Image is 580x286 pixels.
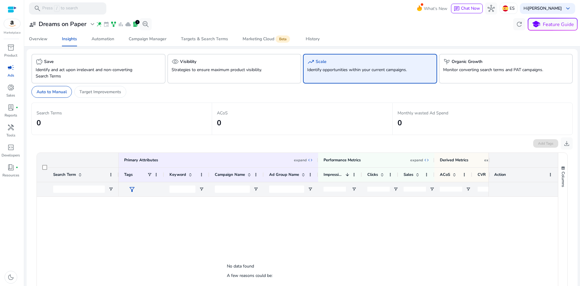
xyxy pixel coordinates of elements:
span: filter_alt [128,186,136,193]
button: Open Filter Menu [199,187,204,192]
span: expand_all [308,158,313,163]
span: Columns [560,172,566,187]
div: Campaign Manager [129,37,166,41]
p: Press to search [42,5,78,12]
p: No data found [227,263,254,269]
span: visibility [172,58,179,65]
div: Automation [92,37,114,41]
input: Ad Group Name Filter Input [269,186,304,193]
span: Tags [124,172,133,177]
h5: Save [44,59,54,64]
span: inventory_2 [7,44,14,51]
span: wand_stars [96,21,102,27]
button: Open Filter Menu [393,187,398,192]
span: Action [494,172,506,177]
span: cloud [125,21,131,27]
span: Search Term [53,172,76,177]
span: Chat Now [461,5,480,11]
p: A few reasons could be: [227,273,272,278]
div: Marketing Cloud [243,37,291,41]
span: donut_small [7,84,14,91]
h5: Scale [316,59,327,64]
span: handyman [7,124,14,131]
div: History [306,37,320,41]
button: Open Filter Menu [108,187,113,192]
span: search_insights [142,21,149,28]
p: expand [410,158,423,163]
span: book_4 [7,164,14,171]
span: Impressions [324,172,343,177]
button: download [561,137,573,150]
p: Search Terms [37,110,207,116]
p: Monthly wasted Ad Spend [398,110,568,116]
p: expand [484,158,497,163]
span: fiber_manual_record [16,106,18,109]
span: campaign [7,64,14,71]
p: Product [4,53,17,58]
span: dark_mode [7,274,14,281]
p: Sales [6,93,15,98]
button: Open Filter Menu [430,187,434,192]
p: expand [294,158,307,163]
p: Ads [8,73,14,78]
span: chat [454,6,460,12]
div: Derived Metrics [440,157,468,163]
div: Insights [62,37,77,41]
span: fiber_manual_record [16,166,18,169]
p: Developers [2,153,20,158]
p: Feature Guide [543,21,574,28]
p: Target Improvements [79,89,121,95]
input: Campaign Name Filter Input [215,186,250,193]
span: CVR [478,172,486,177]
p: Hi [524,6,562,11]
p: Identify opportunities within your current campaigns. [307,67,412,73]
span: hub [488,5,495,12]
span: download [563,140,570,147]
p: Monitor converting search terms and PAT campaigns. [443,67,548,73]
div: Targets & Search Terms [181,37,228,41]
button: refresh [513,18,525,30]
img: amazon.svg [4,19,20,28]
span: user_attributes [29,21,36,28]
span: refresh [516,21,523,28]
button: search_insights [140,18,152,30]
p: Reports [5,113,17,118]
p: Tools [6,133,15,138]
button: schoolFeature Guide [528,18,578,31]
span: Beta [275,35,290,43]
p: Strategies to ensure maximum product visibility. [172,67,276,73]
input: Search Term Filter Input [53,186,105,193]
h2: 0 [217,119,387,127]
input: Keyword Filter Input [169,186,195,193]
div: 1 [135,20,140,24]
div: Performance Metrics [324,157,361,163]
span: Keyword [169,172,186,177]
span: Ad Group Name [269,172,299,177]
span: expand_more [89,21,96,28]
h3: Dreams on Paper [39,21,86,28]
button: Open Filter Menu [352,187,356,192]
span: lab_profile [132,21,138,27]
span: lab_profile [7,104,14,111]
span: event [103,21,109,27]
h5: Visibility [180,59,196,64]
span: code_blocks [7,144,14,151]
p: ES [510,3,515,14]
p: Marketplace [4,31,21,35]
div: Primary Attributes [124,157,158,163]
button: Open Filter Menu [253,187,258,192]
button: chatChat Now [451,4,483,13]
button: Open Filter Menu [308,187,313,192]
b: [PERSON_NAME] [528,5,562,11]
span: Clicks [367,172,378,177]
span: ACoS [440,172,450,177]
p: Identify and act upon irrelevant and non-converting Search Terms [36,67,140,79]
button: hub [485,2,497,15]
span: school [532,20,540,29]
img: es.svg [502,5,508,12]
span: expand_all [424,158,429,163]
div: Overview [29,37,47,41]
span: / [54,5,60,12]
button: Open Filter Menu [466,187,471,192]
span: keyboard_arrow_down [564,5,572,12]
